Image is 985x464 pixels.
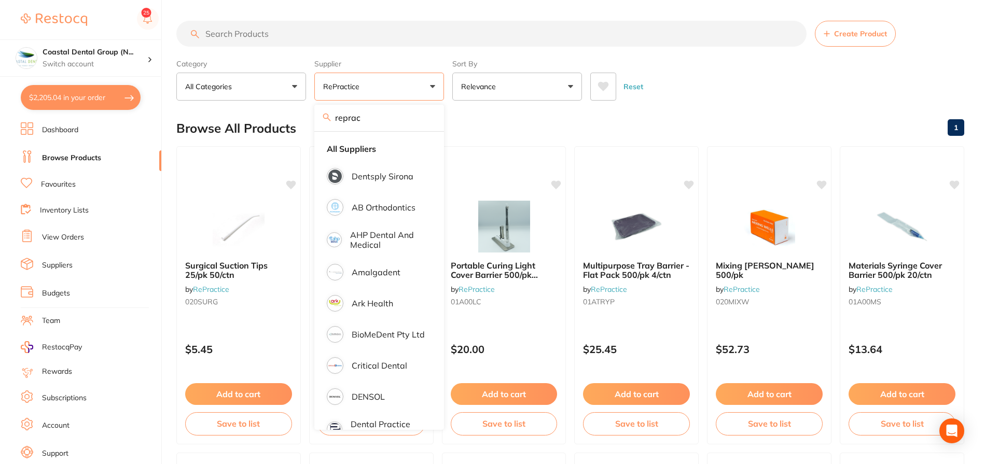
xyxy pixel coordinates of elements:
[452,59,582,68] label: Sort By
[40,205,89,216] a: Inventory Lists
[328,234,340,246] img: AHP Dental and Medical
[185,343,292,355] p: $5.45
[849,383,955,405] button: Add to cart
[193,285,229,294] a: RePractice
[815,21,896,47] button: Create Product
[185,260,268,280] span: Surgical Suction Tips 25/pk 50/ctn
[352,203,415,212] p: AB Orthodontics
[583,383,690,405] button: Add to cart
[43,59,147,69] p: Switch account
[42,232,84,243] a: View Orders
[185,383,292,405] button: Add to cart
[314,59,444,68] label: Supplier
[42,316,60,326] a: Team
[868,201,936,252] img: Materials Syringe Cover Barrier 500/pk 20/ctn
[328,170,342,183] img: Dentsply Sirona
[328,201,342,214] img: AB Orthodontics
[451,260,538,290] span: Portable Curing Light Cover Barrier 500/pk 20/ctn
[314,105,444,131] input: Search supplier
[724,285,760,294] a: RePractice
[849,343,955,355] p: $13.64
[849,297,881,306] span: 01A00MS
[461,81,500,92] p: Relevance
[41,179,76,190] a: Favourites
[716,412,823,435] button: Save to list
[716,343,823,355] p: $52.73
[176,121,296,136] h2: Browse All Products
[351,419,425,439] p: Dental Practice Supplies
[328,265,342,279] img: Amalgadent
[583,343,690,355] p: $25.45
[16,48,37,68] img: Coastal Dental Group (Newcastle)
[205,201,272,252] img: Surgical Suction Tips 25/pk 50/ctn
[323,81,364,92] p: RePractice
[352,392,385,401] p: DENSOL
[451,297,481,306] span: 01A00LC
[350,230,425,249] p: AHP Dental and Medical
[452,73,582,101] button: Relevance
[939,418,964,443] div: Open Intercom Messenger
[352,361,407,370] p: Critical Dental
[318,138,440,160] li: Clear selection
[328,390,342,403] img: DENSOL
[470,201,538,252] img: Portable Curing Light Cover Barrier 500/pk 20/ctn
[451,343,558,355] p: $20.00
[328,359,342,372] img: Critical Dental
[603,201,670,252] img: Multipurpose Tray Barrier - Flat Pack 500/pk 4/ctn
[176,59,306,68] label: Category
[583,412,690,435] button: Save to list
[42,393,87,403] a: Subscriptions
[849,261,955,280] b: Materials Syringe Cover Barrier 500/pk 20/ctn
[328,297,342,310] img: Ark Health
[948,117,964,138] a: 1
[185,297,218,306] span: 020SURG
[42,260,73,271] a: Suppliers
[314,73,444,101] button: RePractice
[176,73,306,101] button: All Categories
[42,420,70,431] a: Account
[352,299,393,308] p: Ark Health
[21,341,82,353] a: RestocqPay
[21,85,141,110] button: $2,205.04 in your order
[451,261,558,280] b: Portable Curing Light Cover Barrier 500/pk 20/ctn
[42,342,82,353] span: RestocqPay
[352,330,425,339] p: BioMeDent Pty Ltd
[328,328,342,341] img: BioMeDent Pty Ltd
[21,13,87,26] img: Restocq Logo
[583,260,689,280] span: Multipurpose Tray Barrier - Flat Pack 500/pk 4/ctn
[583,261,690,280] b: Multipurpose Tray Barrier - Flat Pack 500/pk 4/ctn
[42,448,68,459] a: Support
[176,21,807,47] input: Search Products
[43,47,147,58] h4: Coastal Dental Group (Newcastle)
[185,285,229,294] span: by
[849,412,955,435] button: Save to list
[620,73,646,101] button: Reset
[716,261,823,280] b: Mixing Wells 500/pk
[459,285,495,294] a: RePractice
[42,153,101,163] a: Browse Products
[185,261,292,280] b: Surgical Suction Tips 25/pk 50/ctn
[327,144,376,153] strong: All Suppliers
[451,383,558,405] button: Add to cart
[716,260,814,280] span: Mixing [PERSON_NAME] 500/pk
[451,285,495,294] span: by
[736,201,803,252] img: Mixing Wells 500/pk
[856,285,893,294] a: RePractice
[42,125,78,135] a: Dashboard
[451,412,558,435] button: Save to list
[42,367,72,377] a: Rewards
[716,383,823,405] button: Add to cart
[185,412,292,435] button: Save to list
[591,285,627,294] a: RePractice
[849,260,942,280] span: Materials Syringe Cover Barrier 500/pk 20/ctn
[716,285,760,294] span: by
[328,423,341,435] img: Dental Practice Supplies
[583,285,627,294] span: by
[21,341,33,353] img: RestocqPay
[352,172,413,181] p: Dentsply Sirona
[834,30,887,38] span: Create Product
[185,81,236,92] p: All Categories
[716,297,750,306] span: 020MIXW
[583,297,615,306] span: 01ATRYP
[42,288,70,299] a: Budgets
